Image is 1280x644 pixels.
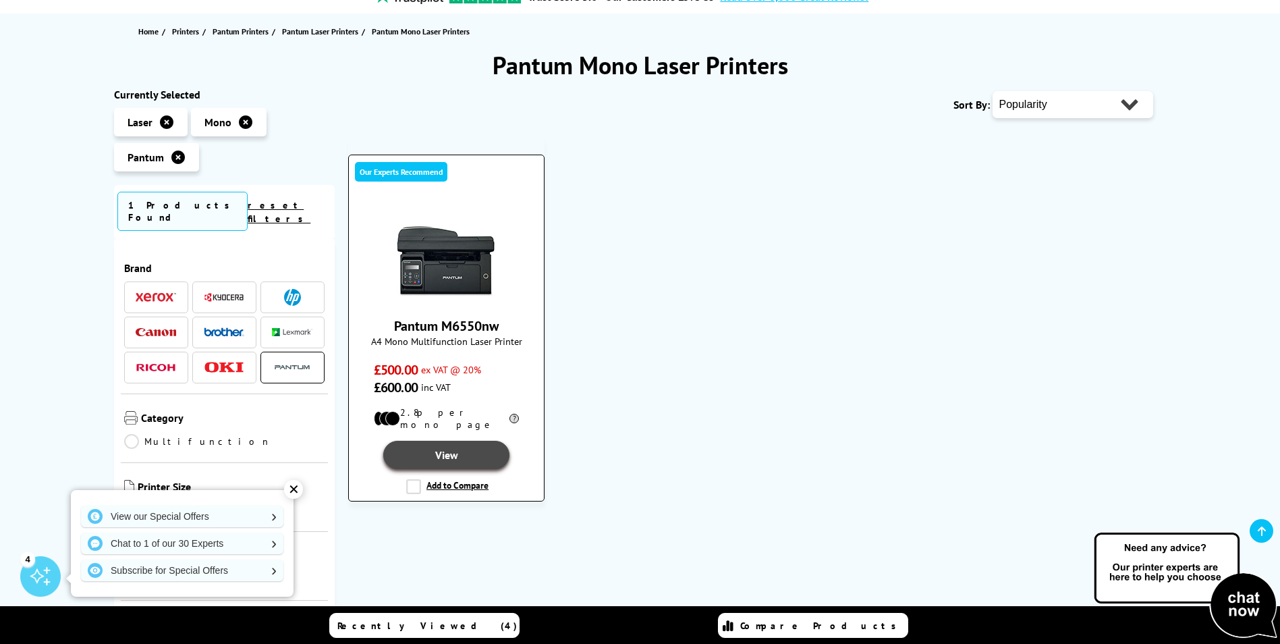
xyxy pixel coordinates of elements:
img: HP [284,289,301,306]
div: ✕ [284,480,303,499]
a: Brother [204,324,244,341]
a: Xerox [136,289,176,306]
a: OKI [204,359,244,376]
h1: Pantum Mono Laser Printers [114,49,1167,81]
img: Pantum [272,359,312,375]
a: Chat to 1 of our 30 Experts [81,533,283,554]
span: A4 Mono Multifunction Laser Printer [356,335,537,348]
img: Kyocera [204,292,244,302]
a: HP [272,289,312,306]
img: Brother [204,327,244,337]
a: Lexmark [272,324,312,341]
span: Pantum Printers [213,24,269,38]
span: 1 Products Found [117,192,248,231]
img: Lexmark [272,328,312,336]
label: Add to Compare [406,479,489,494]
span: Brand [124,261,325,275]
span: Pantum Laser Printers [282,24,358,38]
span: £500.00 [374,361,418,379]
img: Printer Size [124,480,134,493]
span: £600.00 [374,379,418,396]
span: inc VAT [421,381,451,394]
img: Pantum M6550nw [396,203,497,304]
a: Pantum [272,359,312,376]
img: Open Live Chat window [1091,531,1280,641]
a: Ricoh [136,359,176,376]
a: Kyocera [204,289,244,306]
a: Pantum M6550nw [396,293,497,306]
span: ex VAT @ 20% [421,363,481,376]
img: Category [124,411,138,425]
a: Canon [136,324,176,341]
img: OKI [204,362,244,373]
span: Category [141,411,325,427]
a: Pantum Printers [213,24,272,38]
span: Sort By: [953,98,990,111]
a: Pantum Laser Printers [282,24,362,38]
img: Xerox [136,292,176,302]
img: Ricoh [136,364,176,371]
span: Laser [128,115,152,129]
a: View [383,441,509,469]
img: Canon [136,328,176,337]
span: Compare Products [740,620,903,632]
a: Home [138,24,162,38]
span: Printers [172,24,199,38]
a: Recently Viewed (4) [329,613,520,638]
span: Mono [204,115,231,129]
a: Multifunction [124,434,271,449]
span: Pantum [128,151,164,164]
a: Printers [172,24,202,38]
a: View our Special Offers [81,506,283,527]
a: Subscribe for Special Offers [81,560,283,581]
a: reset filters [248,199,310,225]
a: Compare Products [718,613,908,638]
a: Pantum M6550nw [394,317,499,335]
div: Currently Selected [114,88,335,101]
span: Printer Size [138,480,325,496]
div: Our Experts Recommend [355,162,447,182]
span: Pantum Mono Laser Printers [372,26,470,36]
span: Recently Viewed (4) [337,620,518,632]
li: 2.8p per mono page [374,406,519,431]
div: 4 [20,552,35,566]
